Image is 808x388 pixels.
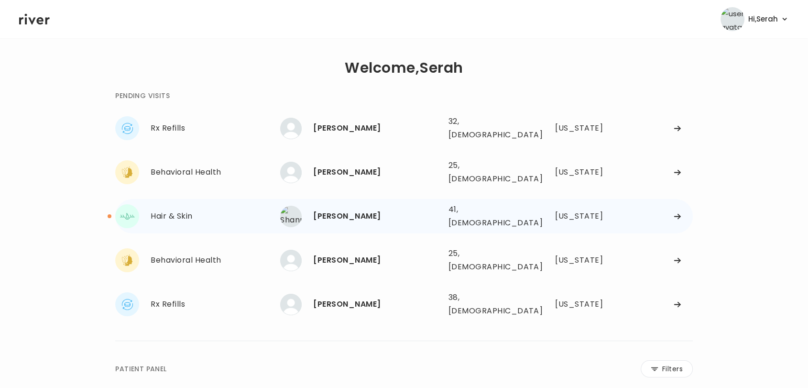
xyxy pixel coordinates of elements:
[115,90,170,101] div: PENDING VISITS
[448,159,525,186] div: 25, [DEMOGRAPHIC_DATA]
[313,122,440,135] div: Ariel Amirinoor
[448,291,525,318] div: 38, [DEMOGRAPHIC_DATA]
[151,210,280,223] div: Hair & Skin
[313,298,440,311] div: Erika Pan Rodriguez
[115,363,166,375] div: PATIENT PANEL
[555,254,609,267] div: Texas
[280,162,302,183] img: PAYTON ELLSWORTH
[555,298,609,311] div: Tennessee
[641,360,693,377] button: Filters
[313,210,440,223] div: Shannon Kail
[748,12,778,26] span: Hi, Serah
[280,250,302,271] img: SAVANNA WELTON
[721,7,789,31] button: user avatarHi,Serah
[555,210,609,223] div: Kansas
[721,7,744,31] img: user avatar
[555,166,609,179] div: Oklahoma
[280,206,302,227] img: Shannon Kail
[313,254,440,267] div: SAVANNA WELTON
[555,122,609,135] div: Colorado
[280,294,302,315] img: Erika Pan Rodriguez
[151,298,280,311] div: Rx Refills
[448,115,525,142] div: 32, [DEMOGRAPHIC_DATA]
[151,122,280,135] div: Rx Refills
[448,203,525,230] div: 41, [DEMOGRAPHIC_DATA]
[313,166,440,179] div: PAYTON ELLSWORTH
[448,247,525,274] div: 25, [DEMOGRAPHIC_DATA]
[151,254,280,267] div: Behavioral Health
[345,61,463,75] h1: Welcome, Serah
[280,118,302,139] img: Ariel Amirinoor
[151,166,280,179] div: Behavioral Health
